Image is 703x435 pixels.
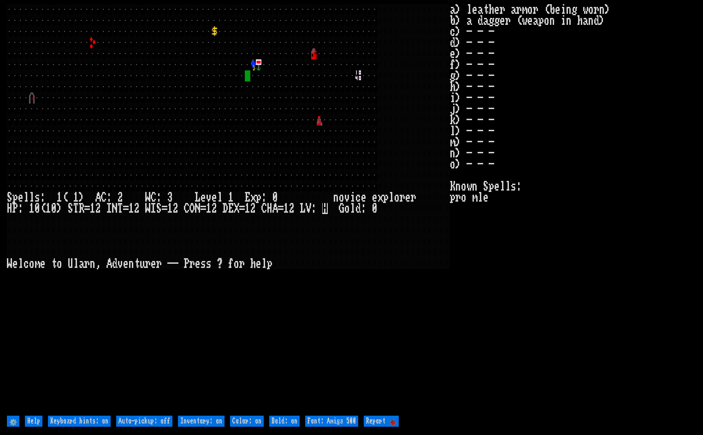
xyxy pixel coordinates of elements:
[201,192,206,203] div: e
[73,192,79,203] div: 1
[123,203,129,214] div: =
[90,203,95,214] div: 1
[228,192,234,203] div: 1
[228,258,234,269] div: f
[383,192,389,203] div: p
[116,416,172,427] input: Auto-pickup: off
[230,416,264,427] input: Color: on
[29,192,35,203] div: l
[350,203,355,214] div: l
[234,258,239,269] div: o
[62,192,68,203] div: (
[372,203,378,214] div: 0
[245,192,250,203] div: E
[272,192,278,203] div: 0
[79,203,84,214] div: R
[95,203,101,214] div: 2
[261,192,267,203] div: :
[57,258,62,269] div: o
[250,258,256,269] div: h
[151,203,156,214] div: I
[355,192,361,203] div: c
[305,416,358,427] input: Font: Amiga 500
[289,203,295,214] div: 2
[151,192,156,203] div: C
[140,258,145,269] div: u
[12,192,18,203] div: p
[212,192,217,203] div: e
[206,203,212,214] div: 1
[25,416,42,427] input: Help
[57,203,62,214] div: )
[156,203,162,214] div: S
[123,258,129,269] div: e
[206,192,212,203] div: v
[7,258,12,269] div: W
[112,203,118,214] div: N
[261,258,267,269] div: l
[29,203,35,214] div: 1
[201,203,206,214] div: =
[90,258,95,269] div: n
[284,203,289,214] div: 1
[145,258,151,269] div: r
[167,203,173,214] div: 1
[339,192,344,203] div: o
[48,416,111,427] input: Keyboard hints: on
[145,203,151,214] div: W
[269,416,300,427] input: Bold: on
[57,192,62,203] div: 1
[12,258,18,269] div: e
[201,258,206,269] div: s
[101,192,106,203] div: C
[118,203,123,214] div: T
[184,203,189,214] div: C
[106,192,112,203] div: :
[411,192,416,203] div: r
[364,416,399,427] input: Report 🐞
[7,203,12,214] div: H
[217,192,223,203] div: l
[7,416,19,427] input: ⚙️
[394,192,400,203] div: o
[12,203,18,214] div: P
[400,192,405,203] div: r
[217,258,223,269] div: ?
[355,203,361,214] div: d
[35,192,40,203] div: s
[167,258,173,269] div: -
[450,4,696,413] stats: a) leather armor (being worn) b) a dagger (weapon in hand) c) - - - d) - - - e) - - - f) - - - g)...
[333,192,339,203] div: n
[18,192,24,203] div: e
[250,203,256,214] div: 2
[151,258,156,269] div: e
[79,192,84,203] div: )
[300,203,306,214] div: L
[228,203,234,214] div: E
[184,258,189,269] div: P
[95,192,101,203] div: A
[206,258,212,269] div: s
[18,203,24,214] div: :
[178,416,224,427] input: Inventory: on
[378,192,383,203] div: x
[250,192,256,203] div: x
[51,203,57,214] div: 0
[73,203,79,214] div: T
[7,192,12,203] div: S
[29,258,35,269] div: o
[129,203,134,214] div: 1
[350,192,355,203] div: i
[239,203,245,214] div: =
[267,258,272,269] div: p
[68,258,73,269] div: U
[405,192,411,203] div: e
[84,258,90,269] div: r
[245,203,250,214] div: 1
[95,258,101,269] div: ,
[24,258,29,269] div: c
[212,203,217,214] div: 2
[256,192,261,203] div: p
[189,258,195,269] div: r
[195,192,201,203] div: L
